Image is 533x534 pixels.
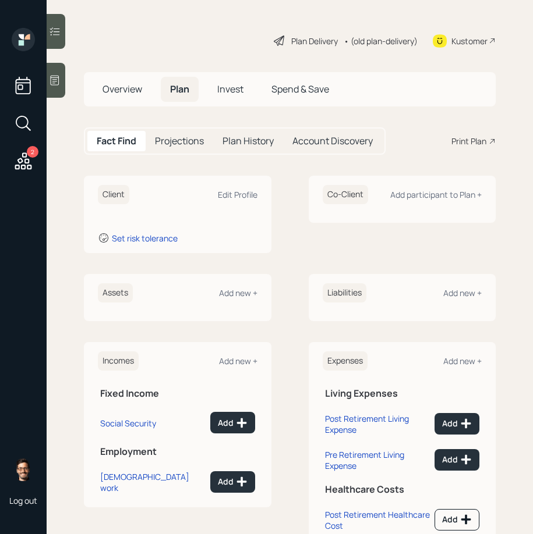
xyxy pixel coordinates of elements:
h6: Liabilities [323,283,366,302]
div: Set risk tolerance [112,233,178,244]
h5: Fixed Income [100,388,255,399]
div: Social Security [100,418,156,429]
div: Add [442,454,472,465]
div: Add [442,514,472,525]
span: Spend & Save [271,83,329,95]
div: Add [442,418,472,429]
span: Invest [217,83,243,95]
h6: Co-Client [323,185,368,204]
div: Pre Retirement Living Expense [325,449,430,471]
h6: Client [98,185,129,204]
div: Log out [9,495,37,506]
div: Post Retirement Living Expense [325,413,430,435]
div: Plan Delivery [291,35,338,47]
div: Kustomer [451,35,488,47]
div: Add new + [443,287,482,298]
button: Add [210,412,255,433]
div: Add participant to Plan + [390,189,482,200]
h5: Projections [155,136,204,147]
h5: Healthcare Costs [325,484,480,495]
h6: Expenses [323,351,368,371]
h5: Plan History [223,136,274,147]
div: Add [218,476,248,487]
h5: Employment [100,446,255,457]
h5: Living Expenses [325,388,480,399]
div: Print Plan [451,135,486,147]
div: 2 [27,146,38,158]
h6: Incomes [98,351,139,371]
span: Plan [170,83,189,95]
h5: Fact Find [97,136,136,147]
div: Add new + [443,355,482,366]
button: Add [435,449,479,471]
div: Post Retirement Healthcare Cost [325,509,430,531]
h5: Account Discovery [292,136,373,147]
div: Edit Profile [218,189,257,200]
button: Add [435,509,479,531]
div: Add new + [219,287,257,298]
img: sami-boghos-headshot.png [12,458,35,481]
button: Add [210,471,255,493]
h6: Assets [98,283,133,302]
span: Overview [103,83,142,95]
div: • (old plan-delivery) [344,35,418,47]
div: [DEMOGRAPHIC_DATA] work [100,471,206,493]
button: Add [435,413,479,435]
div: Add [218,417,248,429]
div: Add new + [219,355,257,366]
